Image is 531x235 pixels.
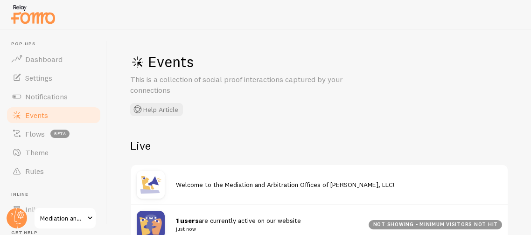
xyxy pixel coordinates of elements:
a: Inline [6,200,102,219]
h1: Events [130,52,410,71]
span: Welcome to the Mediation and Arbitration Offices of [PERSON_NAME], LLC! [176,180,395,189]
a: Events [6,106,102,124]
span: Rules [25,166,44,176]
a: Flows beta [6,124,102,143]
span: Events [25,111,48,120]
span: Mediation and Arbitration Offices of [PERSON_NAME], LLC [40,213,84,224]
div: not showing - minimum visitors not hit [369,220,502,229]
small: just now [176,225,357,233]
strong: 1 users [176,216,199,225]
span: Settings [25,73,52,83]
img: shoutout.jpg [137,171,165,199]
p: This is a collection of social proof interactions captured by your connections [130,74,354,96]
a: Rules [6,162,102,180]
img: fomo-relay-logo-orange.svg [10,2,56,26]
a: Settings [6,69,102,87]
span: beta [50,130,70,138]
span: Notifications [25,92,68,101]
span: Dashboard [25,55,63,64]
span: are currently active on our website [176,216,357,234]
button: Help Article [130,103,183,116]
span: Inline [25,205,43,214]
span: Flows [25,129,45,138]
h2: Live [130,138,509,153]
a: Dashboard [6,50,102,69]
a: Mediation and Arbitration Offices of [PERSON_NAME], LLC [34,207,97,229]
span: Pop-ups [11,41,102,47]
a: Theme [6,143,102,162]
span: Inline [11,192,102,198]
span: Theme [25,148,49,157]
a: Notifications [6,87,102,106]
